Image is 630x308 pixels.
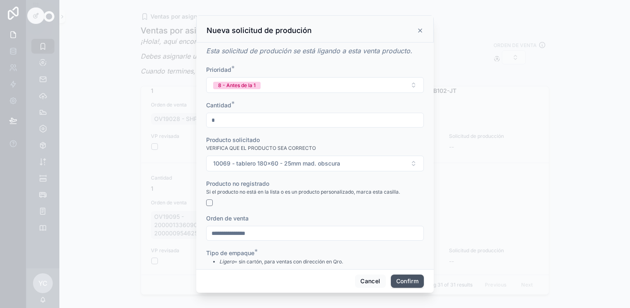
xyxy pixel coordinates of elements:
[206,47,412,55] em: Esta solicitud de produción se está ligando a esta venta producto.
[355,275,386,288] button: Cancel
[206,77,424,93] button: Select Button
[206,145,316,152] span: VERIFICA QUE EL PRODUCTO SEA CORRECTO
[206,215,249,222] span: Orden de venta
[219,258,343,265] p: = sin cartón, para ventas con dirección en Qro.
[206,249,254,256] span: Tipo de empaque
[206,66,231,73] span: Prioridad
[206,156,424,171] button: Select Button
[218,82,256,89] div: 8 - Antes de la 1
[219,258,234,265] em: Ligero
[206,189,400,195] span: Si el producto no está en la lista o es un producto personalizado, marca esta casilla.
[213,159,340,168] span: 10069 - tablero 180x60 - 25mm mad. obscura
[206,136,260,143] span: Producto solicitado
[206,102,231,109] span: Cantidad
[206,180,269,187] span: Producto no registrado
[391,275,424,288] button: Confirm
[207,26,312,36] h3: Nueva solicitud de produción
